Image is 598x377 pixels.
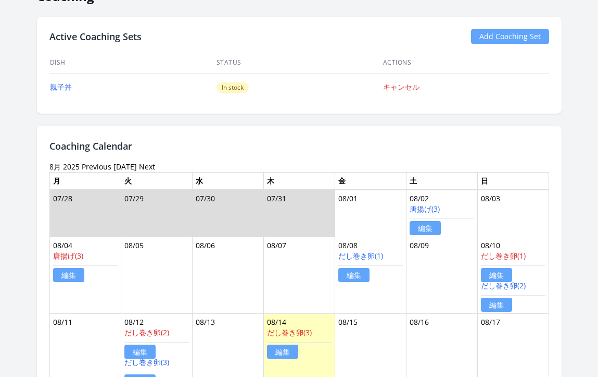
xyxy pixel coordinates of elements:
td: 07/30 [192,190,263,237]
th: Dish [49,52,216,74]
td: 07/31 [263,190,335,237]
a: だし巻き卵(3) [267,327,312,337]
a: 唐揚げ(3) [410,204,440,214]
a: 唐揚げ(3) [53,251,83,261]
td: 07/29 [121,190,192,237]
h2: Coaching Calendar [49,139,549,153]
td: 07/28 [49,190,121,237]
a: だし巻き卵(1) [338,251,383,261]
a: だし巻き卵(3) [124,357,169,367]
a: 編集 [338,268,370,282]
td: 08/07 [263,237,335,313]
th: 土 [406,172,477,190]
td: 08/01 [335,190,406,237]
th: 火 [121,172,192,190]
span: In stock [217,82,249,93]
time: 8月 2025 [49,162,80,172]
td: 08/04 [49,237,121,313]
a: 親子丼 [50,82,72,92]
td: 08/03 [477,190,549,237]
th: Status [216,52,383,74]
a: だし巻き卵(2) [124,327,169,337]
a: 編集 [410,221,441,235]
h2: Active Coaching Sets [49,29,142,44]
td: 08/08 [335,237,406,313]
a: [DATE] [113,162,137,172]
th: Actions [383,52,549,74]
th: 木 [263,172,335,190]
a: 編集 [124,345,156,359]
td: 08/10 [477,237,549,313]
td: 08/09 [406,237,477,313]
th: 金 [335,172,406,190]
td: 08/05 [121,237,192,313]
a: 編集 [481,268,512,282]
a: 編集 [267,345,298,359]
a: Next [139,162,155,172]
a: Previous [82,162,111,172]
th: 水 [192,172,263,190]
th: 月 [49,172,121,190]
a: 編集 [53,268,84,282]
th: 日 [477,172,549,190]
a: だし巻き卵(1) [481,251,526,261]
a: Add Coaching Set [471,29,549,44]
td: 08/06 [192,237,263,313]
td: 08/02 [406,190,477,237]
a: キャンセル [383,82,419,92]
a: 編集 [481,298,512,312]
a: だし巻き卵(2) [481,281,526,290]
